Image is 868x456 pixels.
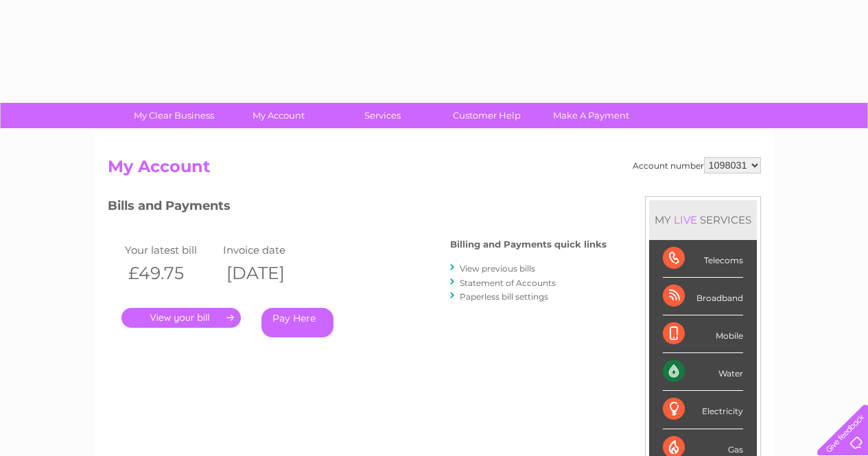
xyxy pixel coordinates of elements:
[450,239,607,250] h4: Billing and Payments quick links
[663,278,743,315] div: Broadband
[108,157,761,183] h2: My Account
[108,196,607,220] h3: Bills and Payments
[671,213,700,226] div: LIVE
[460,278,556,288] a: Statement of Accounts
[663,240,743,278] div: Telecoms
[261,308,333,337] a: Pay Here
[117,103,231,128] a: My Clear Business
[663,315,743,353] div: Mobile
[430,103,543,128] a: Customer Help
[220,241,318,259] td: Invoice date
[663,353,743,391] div: Water
[220,259,318,287] th: [DATE]
[649,200,757,239] div: MY SERVICES
[460,263,535,274] a: View previous bills
[326,103,439,128] a: Services
[121,259,220,287] th: £49.75
[121,308,241,328] a: .
[222,103,335,128] a: My Account
[663,391,743,429] div: Electricity
[460,291,548,302] a: Paperless bill settings
[121,241,220,259] td: Your latest bill
[633,157,761,173] div: Account number
[535,103,648,128] a: Make A Payment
